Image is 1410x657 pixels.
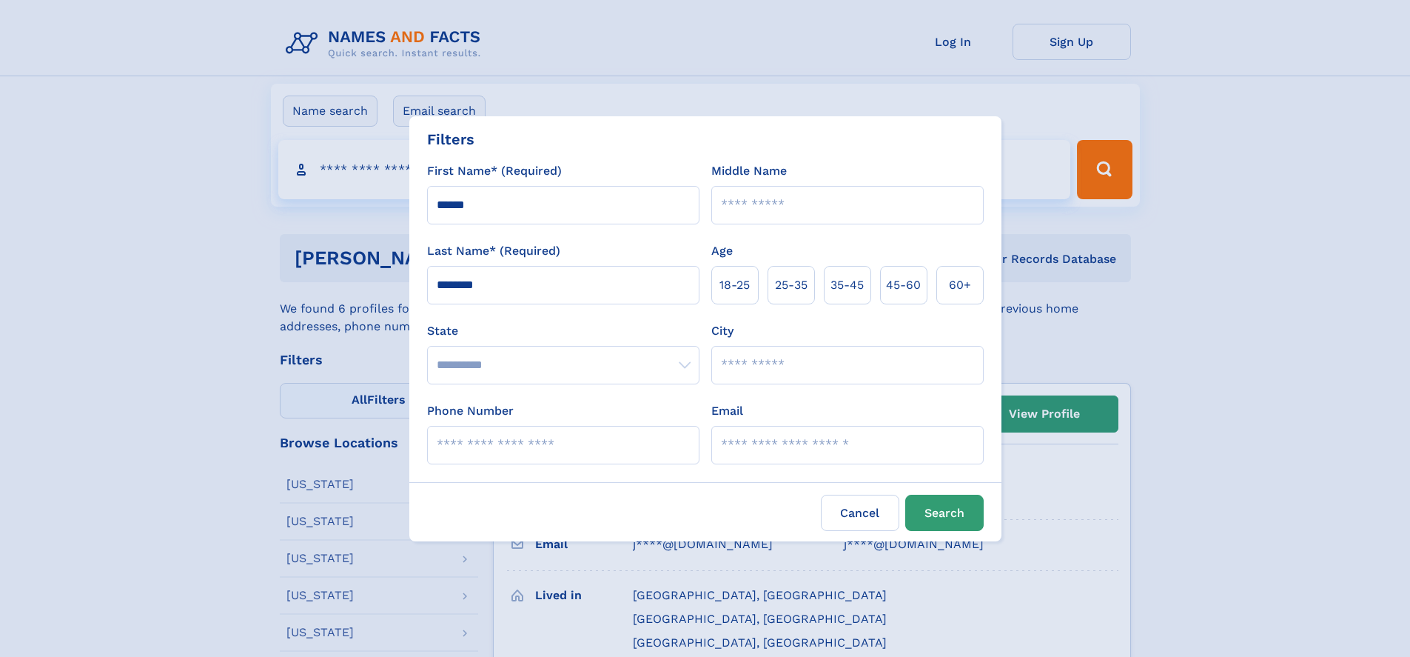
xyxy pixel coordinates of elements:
[886,276,921,294] span: 45‑60
[719,276,750,294] span: 18‑25
[830,276,864,294] span: 35‑45
[905,495,984,531] button: Search
[711,402,743,420] label: Email
[949,276,971,294] span: 60+
[427,162,562,180] label: First Name* (Required)
[821,495,899,531] label: Cancel
[711,322,733,340] label: City
[427,128,474,150] div: Filters
[427,402,514,420] label: Phone Number
[427,242,560,260] label: Last Name* (Required)
[711,162,787,180] label: Middle Name
[711,242,733,260] label: Age
[427,322,699,340] label: State
[775,276,808,294] span: 25‑35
